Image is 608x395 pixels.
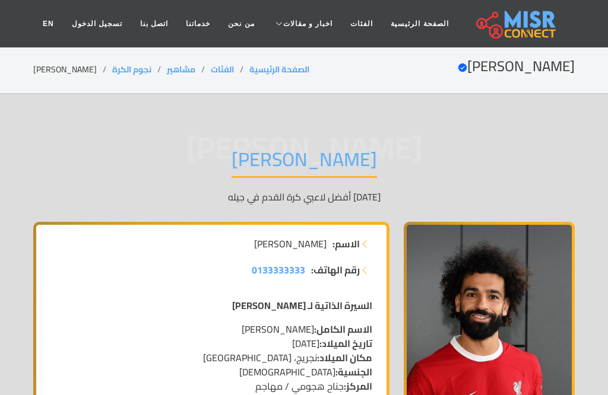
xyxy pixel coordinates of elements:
a: تسجيل الدخول [63,12,131,35]
strong: تاريخ الميلاد: [319,335,372,352]
a: اخبار و مقالات [264,12,342,35]
strong: المركز: [344,377,372,395]
span: [PERSON_NAME] [254,237,327,251]
strong: مكان الميلاد: [317,349,372,367]
a: خدماتنا [177,12,219,35]
strong: السيرة الذاتية لـ [PERSON_NAME] [232,297,372,314]
span: اخبار و مقالات [283,18,333,29]
a: الفئات [341,12,382,35]
a: الصفحة الرئيسية [382,12,457,35]
svg: Verified account [458,63,467,72]
a: من نحن [219,12,263,35]
strong: الجنسية: [335,363,372,381]
strong: رقم الهاتف: [311,263,360,277]
a: EN [34,12,63,35]
strong: الاسم الكامل: [314,320,372,338]
img: main.misr_connect [476,9,556,39]
a: الصفحة الرئيسية [249,62,309,77]
a: اتصل بنا [131,12,177,35]
a: مشاهير [167,62,195,77]
p: [DATE] أفضل لاعبي كرة القدم في جيله [33,190,575,204]
a: الفئات [211,62,234,77]
li: [PERSON_NAME] [33,63,112,76]
span: 0133333333 [252,261,305,279]
strong: الاسم: [332,237,360,251]
p: [PERSON_NAME] [DATE] نجريج، [GEOGRAPHIC_DATA] [DEMOGRAPHIC_DATA] جناح هجومي / مهاجم [50,322,372,393]
h2: [PERSON_NAME] [458,58,575,75]
a: 0133333333 [252,263,305,277]
a: نجوم الكرة [112,62,151,77]
h1: [PERSON_NAME] [232,148,377,178]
